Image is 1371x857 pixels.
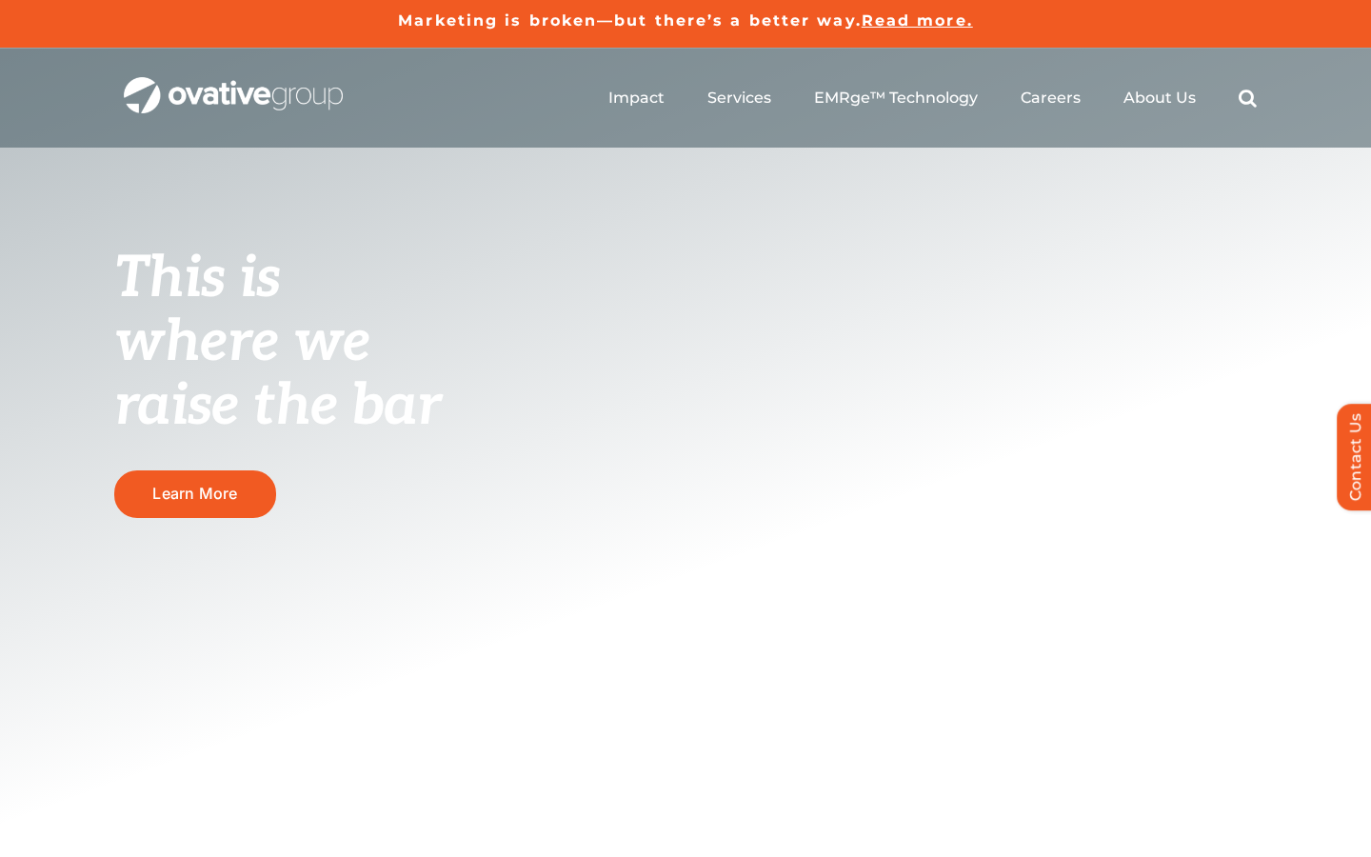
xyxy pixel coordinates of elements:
[114,470,276,517] a: Learn More
[1021,89,1081,108] a: Careers
[1123,89,1196,108] a: About Us
[114,309,441,441] span: where we raise the bar
[1239,89,1257,108] a: Search
[862,11,973,30] a: Read more.
[152,484,237,503] span: Learn More
[707,89,771,108] a: Services
[398,11,862,30] a: Marketing is broken—but there’s a better way.
[124,75,343,93] a: OG_Full_horizontal_WHT
[608,89,665,108] a: Impact
[608,68,1257,129] nav: Menu
[814,89,978,108] a: EMRge™ Technology
[114,245,280,313] span: This is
